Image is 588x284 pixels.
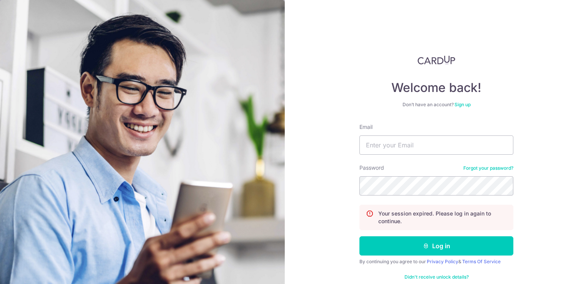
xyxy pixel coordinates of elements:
[359,259,513,265] div: By continuing you agree to our &
[404,274,469,280] a: Didn't receive unlock details?
[378,210,507,225] p: Your session expired. Please log in again to continue.
[359,102,513,108] div: Don’t have an account?
[359,135,513,155] input: Enter your Email
[359,123,373,131] label: Email
[359,164,384,172] label: Password
[418,55,455,65] img: CardUp Logo
[359,236,513,256] button: Log in
[359,80,513,95] h4: Welcome back!
[454,102,471,107] a: Sign up
[427,259,458,264] a: Privacy Policy
[463,165,513,171] a: Forgot your password?
[462,259,501,264] a: Terms Of Service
